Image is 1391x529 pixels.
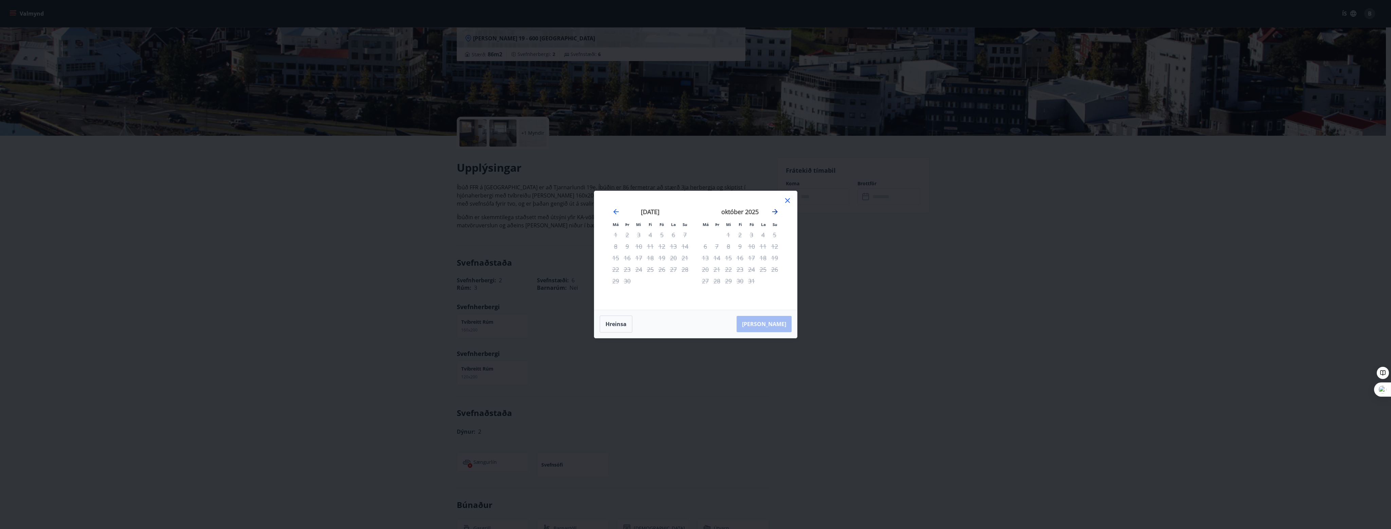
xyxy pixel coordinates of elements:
small: Su [683,222,687,227]
small: Fi [739,222,742,227]
td: Not available. þriðjudagur, 23. september 2025 [621,264,633,275]
td: Not available. laugardagur, 6. september 2025 [668,229,679,241]
td: Not available. sunnudagur, 26. október 2025 [769,264,780,275]
td: Not available. þriðjudagur, 2. september 2025 [621,229,633,241]
td: Not available. þriðjudagur, 30. september 2025 [621,275,633,287]
td: Not available. mánudagur, 27. október 2025 [700,275,711,287]
small: Má [613,222,619,227]
td: Not available. fimmtudagur, 2. október 2025 [734,229,746,241]
td: Not available. mánudagur, 6. október 2025 [700,241,711,252]
strong: október 2025 [721,208,759,216]
td: Not available. laugardagur, 4. október 2025 [757,229,769,241]
td: Not available. sunnudagur, 7. september 2025 [679,229,691,241]
small: La [671,222,676,227]
td: Not available. föstudagur, 31. október 2025 [746,275,757,287]
td: Not available. sunnudagur, 12. október 2025 [769,241,780,252]
td: Not available. þriðjudagur, 28. október 2025 [711,275,723,287]
td: Not available. mánudagur, 29. september 2025 [610,275,621,287]
td: Not available. fimmtudagur, 30. október 2025 [734,275,746,287]
td: Not available. miðvikudagur, 3. september 2025 [633,229,645,241]
td: Not available. laugardagur, 27. september 2025 [668,264,679,275]
small: Su [773,222,777,227]
td: Not available. fimmtudagur, 23. október 2025 [734,264,746,275]
div: Move forward to switch to the next month. [771,208,779,216]
small: Fö [749,222,754,227]
td: Not available. laugardagur, 25. október 2025 [757,264,769,275]
td: Not available. mánudagur, 8. september 2025 [610,241,621,252]
td: Not available. þriðjudagur, 14. október 2025 [711,252,723,264]
td: Not available. föstudagur, 12. september 2025 [656,241,668,252]
small: La [761,222,766,227]
td: Not available. sunnudagur, 21. september 2025 [679,252,691,264]
td: Not available. sunnudagur, 5. október 2025 [769,229,780,241]
td: Not available. mánudagur, 15. september 2025 [610,252,621,264]
td: Not available. föstudagur, 5. september 2025 [656,229,668,241]
small: Mi [636,222,641,227]
td: Not available. sunnudagur, 28. september 2025 [679,264,691,275]
small: Þr [625,222,629,227]
td: Not available. miðvikudagur, 29. október 2025 [723,275,734,287]
td: Not available. föstudagur, 10. október 2025 [746,241,757,252]
td: Not available. sunnudagur, 14. september 2025 [679,241,691,252]
td: Not available. sunnudagur, 19. október 2025 [769,252,780,264]
button: Hreinsa [600,316,632,333]
td: Not available. fimmtudagur, 25. september 2025 [645,264,656,275]
td: Not available. fimmtudagur, 16. október 2025 [734,252,746,264]
td: Not available. laugardagur, 11. október 2025 [757,241,769,252]
small: Fö [660,222,664,227]
td: Not available. þriðjudagur, 9. september 2025 [621,241,633,252]
td: Not available. mánudagur, 13. október 2025 [700,252,711,264]
td: Not available. laugardagur, 13. september 2025 [668,241,679,252]
td: Not available. fimmtudagur, 9. október 2025 [734,241,746,252]
td: Not available. miðvikudagur, 8. október 2025 [723,241,734,252]
td: Not available. mánudagur, 22. september 2025 [610,264,621,275]
td: Not available. miðvikudagur, 10. september 2025 [633,241,645,252]
td: Not available. miðvikudagur, 17. september 2025 [633,252,645,264]
small: Þr [715,222,719,227]
td: Not available. laugardagur, 20. september 2025 [668,252,679,264]
td: Not available. fimmtudagur, 11. september 2025 [645,241,656,252]
td: Not available. föstudagur, 26. september 2025 [656,264,668,275]
div: Move backward to switch to the previous month. [612,208,620,216]
small: Fi [649,222,652,227]
td: Not available. þriðjudagur, 16. september 2025 [621,252,633,264]
td: Not available. þriðjudagur, 7. október 2025 [711,241,723,252]
td: Not available. mánudagur, 1. september 2025 [610,229,621,241]
div: Calendar [602,199,789,302]
small: Mi [726,222,731,227]
td: Not available. þriðjudagur, 21. október 2025 [711,264,723,275]
td: Not available. mánudagur, 20. október 2025 [700,264,711,275]
strong: [DATE] [641,208,660,216]
td: Not available. föstudagur, 19. september 2025 [656,252,668,264]
td: Not available. miðvikudagur, 24. september 2025 [633,264,645,275]
td: Not available. föstudagur, 3. október 2025 [746,229,757,241]
td: Not available. miðvikudagur, 15. október 2025 [723,252,734,264]
small: Má [703,222,709,227]
td: Not available. fimmtudagur, 18. september 2025 [645,252,656,264]
td: Not available. miðvikudagur, 1. október 2025 [723,229,734,241]
td: Not available. föstudagur, 24. október 2025 [746,264,757,275]
td: Not available. miðvikudagur, 22. október 2025 [723,264,734,275]
td: Not available. föstudagur, 17. október 2025 [746,252,757,264]
td: Not available. laugardagur, 18. október 2025 [757,252,769,264]
td: Not available. fimmtudagur, 4. september 2025 [645,229,656,241]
